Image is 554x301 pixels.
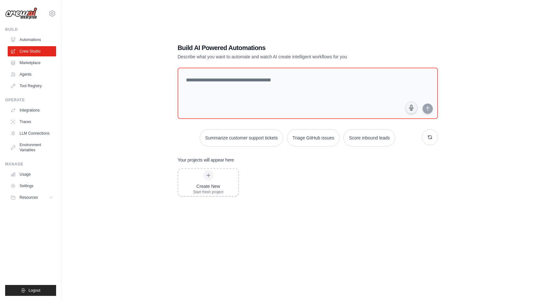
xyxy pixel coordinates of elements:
button: Logout [5,285,56,296]
span: Logout [29,288,40,293]
button: Triage GitHub issues [287,129,340,146]
div: Start fresh project [193,189,223,195]
a: Crew Studio [8,46,56,56]
a: Settings [8,181,56,191]
div: Manage [5,162,56,167]
a: Tool Registry [8,81,56,91]
button: Get new suggestions [422,129,438,145]
a: Automations [8,35,56,45]
button: Score inbound leads [343,129,395,146]
div: Operate [5,97,56,103]
img: Logo [5,7,37,20]
a: Environment Variables [8,140,56,155]
h3: Your projects will appear here [178,157,234,163]
a: Traces [8,117,56,127]
div: Build [5,27,56,32]
a: LLM Connections [8,128,56,138]
a: Usage [8,169,56,180]
div: Create New [193,183,223,189]
a: Marketplace [8,58,56,68]
button: Summarize customer support tickets [200,129,283,146]
button: Click to speak your automation idea [405,102,417,114]
span: Resources [20,195,38,200]
a: Agents [8,69,56,79]
a: Integrations [8,105,56,115]
p: Describe what you want to automate and watch AI create intelligent workflows for you [178,54,393,60]
button: Resources [8,192,56,203]
h1: Build AI Powered Automations [178,43,393,52]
